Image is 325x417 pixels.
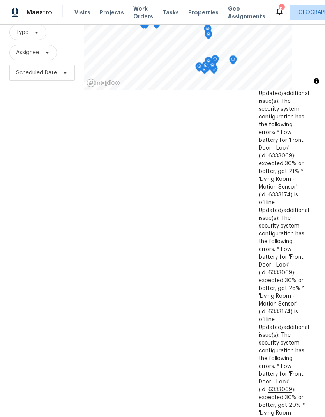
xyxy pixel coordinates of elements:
[204,25,212,37] div: Map marker
[16,28,28,36] span: Type
[211,55,219,67] div: Map marker
[188,9,219,16] span: Properties
[208,61,216,73] div: Map marker
[314,77,319,85] span: Toggle attribution
[16,49,39,57] span: Assignee
[312,76,321,86] button: Toggle attribution
[229,55,237,67] div: Map marker
[87,78,121,87] a: Mapbox homepage
[205,30,212,42] div: Map marker
[140,19,147,32] div: Map marker
[195,62,203,74] div: Map marker
[100,9,124,16] span: Projects
[153,19,161,32] div: Map marker
[162,10,179,15] span: Tasks
[133,5,153,20] span: Work Orders
[74,9,90,16] span: Visits
[202,61,210,73] div: Map marker
[205,57,212,69] div: Map marker
[16,69,57,77] span: Scheduled Date
[228,5,265,20] span: Geo Assignments
[279,5,284,12] div: 12
[26,9,52,16] span: Maestro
